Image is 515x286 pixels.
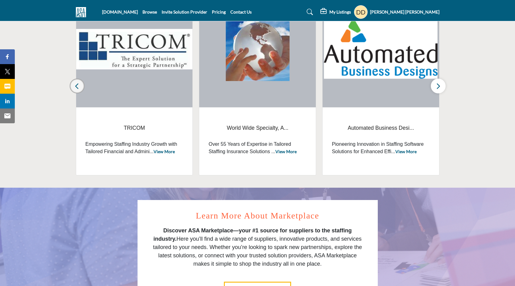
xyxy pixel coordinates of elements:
a: View More [395,149,417,154]
button: Show hide supplier dropdown [354,5,368,19]
span: Here you’ll find a wide range of suppliers, innovative products, and services tailored to your ne... [153,227,362,267]
span: TRICOM [85,124,183,132]
span: Automated Business Designs Inc. [332,120,430,136]
a: Search [301,7,317,17]
h5: [PERSON_NAME] [PERSON_NAME] [370,9,439,15]
a: View More [154,149,175,154]
a: [DOMAIN_NAME] [102,9,138,14]
a: Pricing [212,9,226,14]
span: World Wide Specialty, A Division of Philadelphia Insurance Companies [208,120,307,136]
a: Contact Us [230,9,252,14]
a: World Wide Specialty, A... [208,120,307,136]
a: TRICOM [85,120,183,136]
h5: My Listings [329,9,351,15]
span: Automated Business Desi... [332,124,430,132]
a: Invite Solution Provider [162,9,207,14]
p: Pioneering Innovation in Staffing Software Solutions for Enhanced Effi... [332,141,430,155]
a: View More [275,149,297,154]
a: Browse [142,9,157,14]
span: World Wide Specialty, A... [208,124,307,132]
div: My Listings [320,8,351,16]
a: Automated Business Desi... [332,120,430,136]
img: Site Logo [76,7,89,17]
strong: Discover ASA Marketplace—your #1 source for suppliers to the staffing industry. [154,227,352,242]
p: Over 55 Years of Expertise in Tailored Staffing Insurance Solutions ... [208,141,307,155]
p: Empowering Staffing Industry Growth with Tailored Financial and Admini... [85,141,183,155]
h2: Learn More About Marketplace [151,209,364,222]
